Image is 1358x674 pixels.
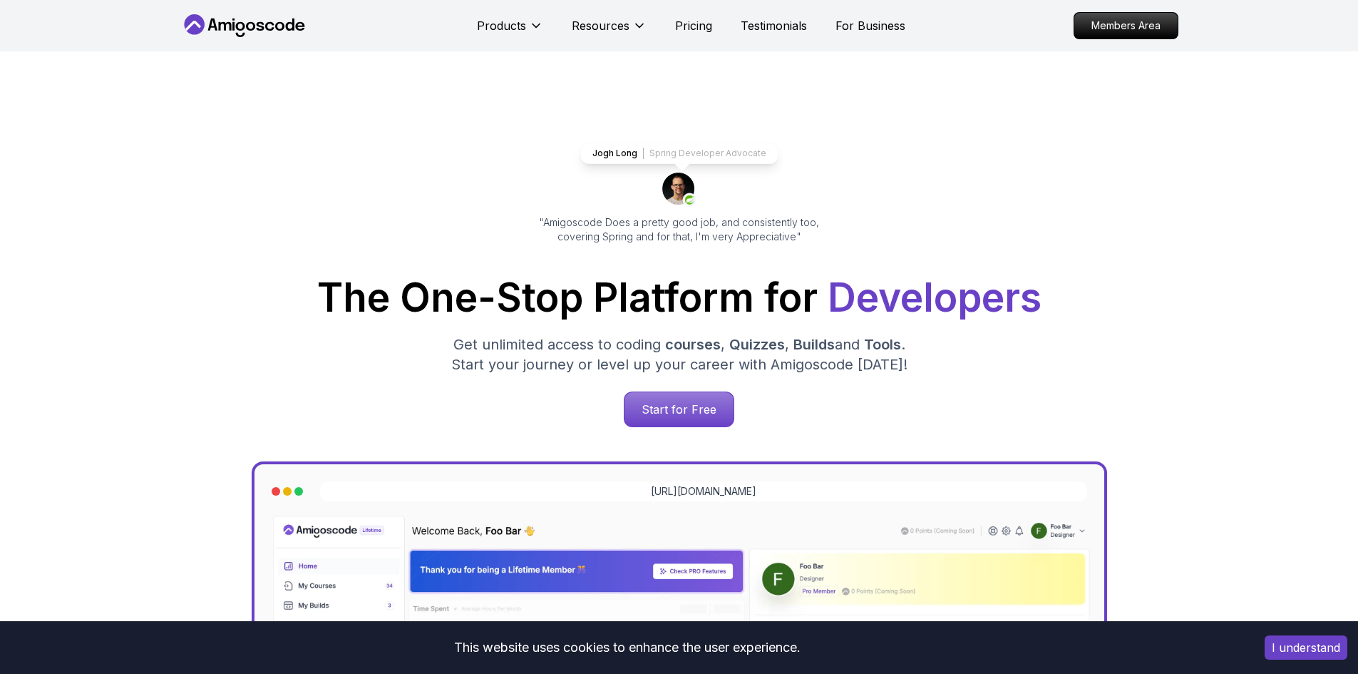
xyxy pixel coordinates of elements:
[477,17,543,46] button: Products
[651,484,756,499] a: [URL][DOMAIN_NAME]
[649,148,766,159] p: Spring Developer Advocate
[864,336,901,353] span: Tools
[665,336,721,353] span: courses
[592,148,637,159] p: Jogh Long
[793,336,835,353] span: Builds
[675,17,712,34] a: Pricing
[192,278,1167,317] h1: The One-Stop Platform for
[1074,12,1178,39] a: Members Area
[662,173,696,207] img: josh long
[520,215,839,244] p: "Amigoscode Does a pretty good job, and consistently too, covering Spring and for that, I'm very ...
[440,335,919,374] p: Get unlimited access to coding , , and . Start your journey or level up your career with Amigosco...
[729,336,785,353] span: Quizzes
[11,632,1243,663] div: This website uses cookies to enhance the user experience.
[828,274,1041,321] span: Developers
[624,392,734,427] p: Start for Free
[572,17,647,46] button: Resources
[624,392,734,427] a: Start for Free
[477,17,526,34] p: Products
[741,17,807,34] a: Testimonials
[1265,635,1347,660] button: Accept cookies
[572,17,629,34] p: Resources
[835,17,905,34] a: For Business
[1074,13,1178,39] p: Members Area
